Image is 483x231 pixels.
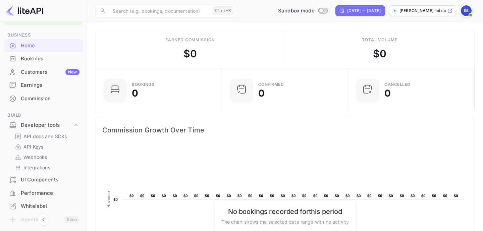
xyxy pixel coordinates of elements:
text: $0 [173,194,177,198]
div: UI Components [21,176,79,184]
a: Earnings [4,79,83,91]
text: $0 [113,197,118,201]
span: Sandbox mode [278,7,315,15]
div: Whitelabel [21,203,79,210]
span: Business [4,32,83,39]
div: Developer tools [4,119,83,131]
div: Switch to Production mode [275,7,330,15]
div: 0 [132,89,138,98]
p: API docs and SDKs [23,133,67,140]
text: $0 [400,194,404,198]
div: Bookings [21,55,79,63]
img: LiteAPI logo [5,5,43,16]
div: Performance [21,189,79,197]
a: UI Components [4,173,83,186]
div: [DATE] — [DATE] [347,8,381,14]
text: $0 [259,194,263,198]
text: $0 [335,194,339,198]
text: $0 [378,194,382,198]
p: Webhooks [23,154,47,161]
p: The chart shows the selected date range with no activity [221,218,349,225]
div: Commission [21,95,79,103]
div: API Keys [12,142,80,152]
h6: No bookings recorded for this period [221,207,349,215]
div: Ctrl+K [213,6,233,15]
div: Total volume [362,37,398,43]
text: $0 [324,194,328,198]
a: Performance [4,187,83,199]
text: Revenue [106,191,111,208]
p: API Keys [23,143,43,150]
div: Integrations [12,163,80,172]
text: $0 [454,194,458,198]
text: $0 [421,194,426,198]
text: $0 [248,194,253,198]
div: Whitelabel [4,200,83,213]
text: $0 [205,194,209,198]
text: $0 [389,194,393,198]
div: CANCELLED [384,82,411,86]
span: Commission Growth Over Time [102,125,468,135]
text: $0 [237,194,242,198]
div: Home [21,42,79,50]
input: Search (e.g. bookings, documentation) [109,4,210,17]
div: $ 0 [183,46,197,61]
a: CustomersNew [4,66,83,78]
text: $0 [227,194,231,198]
a: Whitelabel [4,200,83,212]
div: Earnings [21,81,79,89]
text: $0 [411,194,415,198]
a: Home [4,39,83,52]
div: Earned commission [165,37,215,43]
div: Webhooks [12,152,80,162]
a: Webhooks [15,154,77,161]
div: Click to change the date range period [335,5,385,16]
text: $0 [313,194,318,198]
div: 0 [258,89,265,98]
text: $0 [194,194,199,198]
a: Integrations [15,164,77,171]
text: $0 [216,194,220,198]
text: $0 [183,194,188,198]
a: API docs and SDKs [15,133,77,140]
button: Collapse navigation [38,214,50,226]
div: Customers [21,68,79,76]
div: $ 0 [373,46,386,61]
div: CustomersNew [4,66,83,79]
div: Developer tools [21,121,73,129]
div: Earnings [4,79,83,92]
text: $0 [443,194,447,198]
text: $0 [281,194,285,198]
text: $0 [270,194,274,198]
a: API Keys [15,143,77,150]
text: $0 [367,194,372,198]
div: API docs and SDKs [12,131,80,141]
text: $0 [345,194,350,198]
text: $0 [357,194,361,198]
a: Commission [4,92,83,105]
text: $0 [162,194,166,198]
span: Build [4,112,83,119]
text: $0 [291,194,296,198]
text: $0 [129,194,134,198]
div: Bookings [132,82,154,86]
text: $0 [302,194,307,198]
p: Integrations [23,164,50,171]
div: Performance [4,187,83,200]
div: Confirmed [258,82,284,86]
p: [PERSON_NAME]-totrav... [399,8,446,14]
text: $0 [432,194,436,198]
text: $0 [140,194,145,198]
text: $0 [151,194,155,198]
img: Eduardo Saborio [461,5,472,16]
div: 0 [384,89,391,98]
a: Bookings [4,52,83,65]
div: New [65,69,79,75]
